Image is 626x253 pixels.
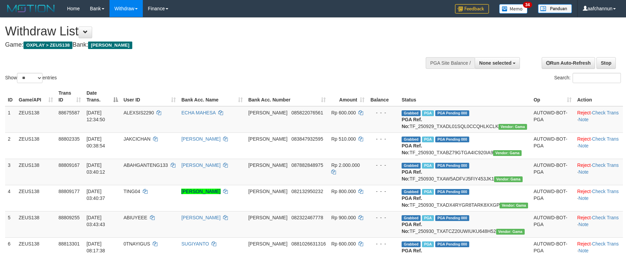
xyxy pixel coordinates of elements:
[422,163,434,169] span: Marked by aaftanly
[402,241,421,247] span: Grabbed
[402,215,421,221] span: Grabbed
[328,87,367,106] th: Amount: activate to sort column ascending
[16,185,56,211] td: ZEUS138
[58,136,80,142] span: 88802335
[402,195,422,208] b: PGA Ref. No:
[16,159,56,185] td: ZEUS138
[422,241,434,247] span: Marked by aafsreyleap
[248,110,287,115] span: [PERSON_NAME]
[88,42,132,49] span: [PERSON_NAME]
[402,143,422,155] b: PGA Ref. No:
[493,150,522,156] span: Vendor URL: https://trx31.1velocity.biz
[370,214,396,221] div: - - -
[58,189,80,194] span: 88809177
[331,162,360,168] span: Rp 2.000.000
[402,169,422,181] b: PGA Ref. No:
[181,241,209,247] a: SUGIYANTO
[367,87,399,106] th: Balance
[475,57,520,69] button: None selected
[402,117,422,129] b: PGA Ref. No:
[498,124,527,130] span: Vendor URL: https://trx31.1velocity.biz
[58,162,80,168] span: 88809167
[86,110,105,122] span: [DATE] 12:34:50
[331,110,356,115] span: Rp 600.000
[422,110,434,116] span: Marked by aafpengsreynich
[370,109,396,116] div: - - -
[248,189,287,194] span: [PERSON_NAME]
[592,241,619,247] a: Check Trans
[370,240,396,247] div: - - -
[435,189,469,195] span: PGA Pending
[402,222,422,234] b: PGA Ref. No:
[16,132,56,159] td: ZEUS138
[16,211,56,237] td: ZEUS138
[5,185,16,211] td: 4
[531,106,574,133] td: AUTOWD-BOT-PGA
[499,4,528,14] img: Button%20Memo.svg
[86,189,105,201] span: [DATE] 03:40:37
[577,110,591,115] a: Reject
[123,162,168,168] span: ABAHGANTENG133
[56,87,84,106] th: Trans ID: activate to sort column ascending
[84,87,121,106] th: Date Trans.: activate to sort column descending
[578,195,589,201] a: Note
[86,215,105,227] span: [DATE] 03:43:43
[578,117,589,122] a: Note
[331,241,356,247] span: Rp 600.000
[455,4,489,14] img: Feedback.jpg
[5,159,16,185] td: 3
[246,87,328,106] th: Bank Acc. Number: activate to sort column ascending
[402,189,421,195] span: Grabbed
[123,136,150,142] span: JAKCICHAN
[291,215,323,220] span: Copy 082322467778 to clipboard
[435,110,469,116] span: PGA Pending
[331,136,356,142] span: Rp 510.000
[578,143,589,148] a: Note
[5,87,16,106] th: ID
[5,3,57,14] img: MOTION_logo.png
[531,87,574,106] th: Op: activate to sort column ascending
[5,106,16,133] td: 1
[181,189,220,194] a: [PERSON_NAME]
[248,136,287,142] span: [PERSON_NAME]
[578,169,589,175] a: Note
[435,241,469,247] span: PGA Pending
[291,162,323,168] span: Copy 087882848975 to clipboard
[248,241,287,247] span: [PERSON_NAME]
[531,132,574,159] td: AUTOWD-BOT-PGA
[399,211,531,237] td: TF_250930_TXATCZ20UWIUKU648H52
[5,25,410,38] h1: Withdraw List
[592,215,619,220] a: Check Trans
[248,215,287,220] span: [PERSON_NAME]
[399,185,531,211] td: TF_250930_TXADX4RYGR8TARK8XXGP
[121,87,179,106] th: User ID: activate to sort column ascending
[399,159,531,185] td: TF_250930_TXAW5ADFVJ5FIY453JK1
[399,87,531,106] th: Status
[16,106,56,133] td: ZEUS138
[123,215,147,220] span: ABIUYEEE
[181,136,220,142] a: [PERSON_NAME]
[574,185,623,211] td: · ·
[123,241,150,247] span: 0TNAYIGUS
[422,215,434,221] span: Marked by aaftanly
[23,42,72,49] span: OXPLAY > ZEUS138
[402,163,421,169] span: Grabbed
[5,73,57,83] label: Show entries
[435,215,469,221] span: PGA Pending
[399,132,531,159] td: TF_250930_TXABZ79GTGA4IC920IA9
[291,189,323,194] span: Copy 082132950232 to clipboard
[123,189,140,194] span: TING04
[554,73,621,83] label: Search:
[592,189,619,194] a: Check Trans
[402,137,421,142] span: Grabbed
[179,87,246,106] th: Bank Acc. Name: activate to sort column ascending
[402,110,421,116] span: Grabbed
[181,215,220,220] a: [PERSON_NAME]
[577,136,591,142] a: Reject
[574,159,623,185] td: · ·
[86,162,105,175] span: [DATE] 03:40:12
[479,60,511,66] span: None selected
[291,241,326,247] span: Copy 0881026631316 to clipboard
[577,241,591,247] a: Reject
[17,73,43,83] select: Showentries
